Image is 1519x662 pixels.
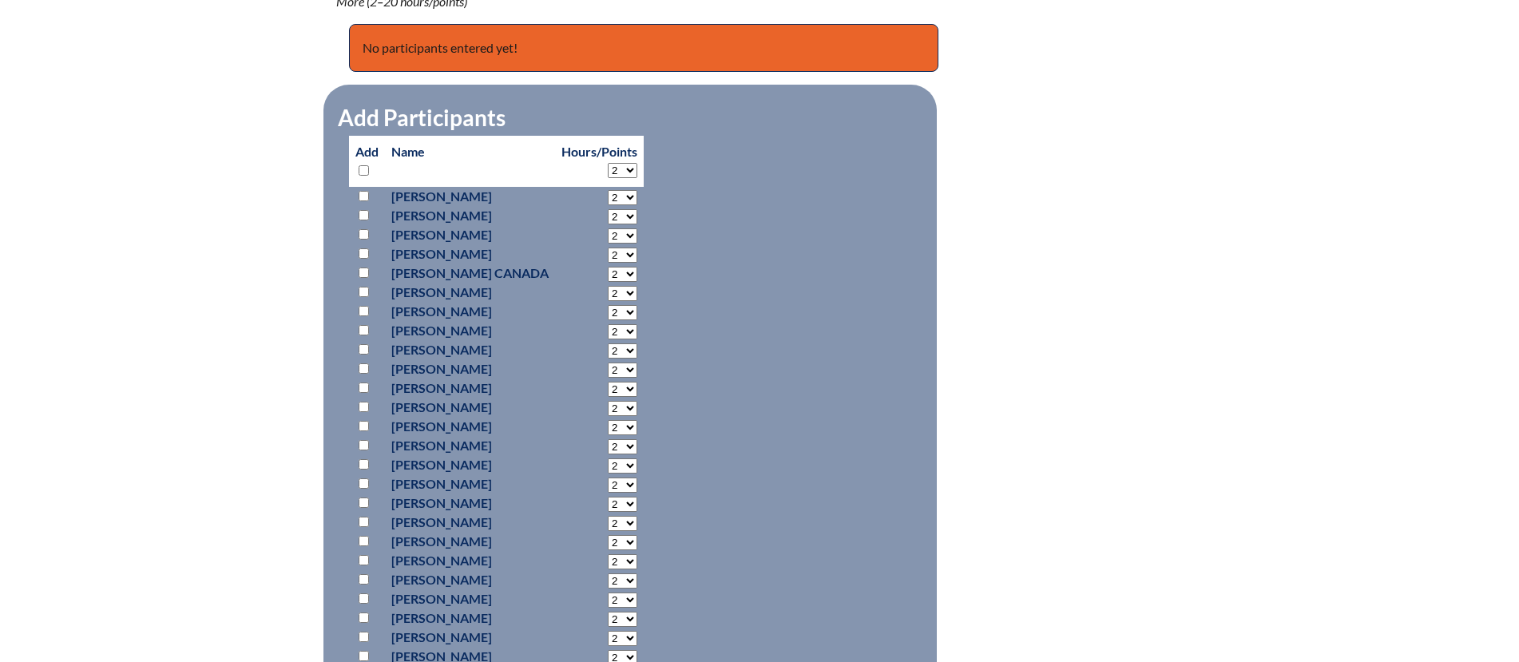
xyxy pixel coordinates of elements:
p: [PERSON_NAME] [391,359,549,379]
p: [PERSON_NAME] Canada [391,264,549,283]
legend: Add Participants [336,104,507,131]
p: [PERSON_NAME] [391,321,549,340]
p: [PERSON_NAME] [391,513,549,532]
p: [PERSON_NAME] [391,436,549,455]
p: [PERSON_NAME] [391,532,549,551]
p: [PERSON_NAME] [391,340,549,359]
p: Name [391,142,549,161]
p: [PERSON_NAME] [391,570,549,589]
p: [PERSON_NAME] [391,589,549,608]
p: [PERSON_NAME] [391,494,549,513]
p: Add [355,142,379,180]
p: [PERSON_NAME] [391,474,549,494]
p: Hours/Points [561,142,637,161]
p: [PERSON_NAME] [391,455,549,474]
p: [PERSON_NAME] [391,206,549,225]
p: [PERSON_NAME] [391,302,549,321]
p: [PERSON_NAME] [391,244,549,264]
p: [PERSON_NAME] [391,283,549,302]
p: [PERSON_NAME] [391,608,549,628]
p: [PERSON_NAME] [391,551,549,570]
p: [PERSON_NAME] [391,225,549,244]
p: [PERSON_NAME] [391,398,549,417]
p: No participants entered yet! [349,24,938,72]
p: [PERSON_NAME] [391,417,549,436]
p: [PERSON_NAME] [391,628,549,647]
p: [PERSON_NAME] [391,379,549,398]
p: [PERSON_NAME] [391,187,549,206]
